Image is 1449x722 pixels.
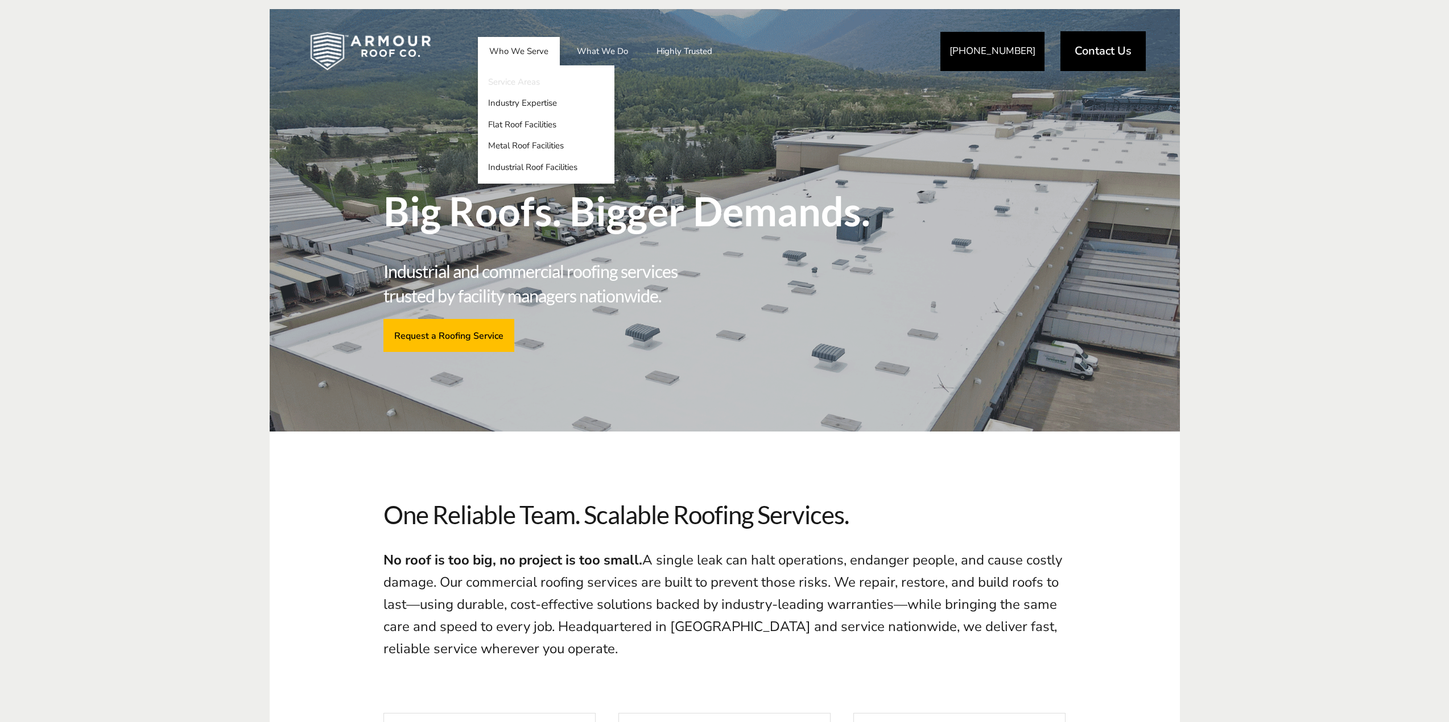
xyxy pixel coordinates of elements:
a: What We Do [565,37,639,65]
a: Industrial Roof Facilities [478,156,614,178]
img: Industrial and Commercial Roofing Company | Armour Roof Co. [292,23,449,80]
span: Contact Us [1075,45,1132,57]
a: Metal Roof Facilities [478,135,614,157]
a: Request a Roofing Service [383,319,514,351]
a: Contact Us [1060,31,1146,71]
strong: No roof is too big, no project is too small. [383,551,642,569]
a: Flat Roof Facilities [478,114,614,135]
span: One Reliable Team. Scalable Roofing Services. [383,500,1066,530]
a: Service Areas [478,71,614,93]
a: Who We Serve [478,37,560,65]
a: Highly Trusted [645,37,724,65]
span: Big Roofs. Bigger Demands. [383,191,890,231]
span: A single leak can halt operations, endanger people, and cause costly damage. Our commercial roofi... [383,551,1062,658]
span: Industrial and commercial roofing services trusted by facility managers nationwide. [383,259,721,308]
span: Request a Roofing Service [394,330,503,341]
a: Industry Expertise [478,93,614,114]
a: [PHONE_NUMBER] [940,32,1045,71]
